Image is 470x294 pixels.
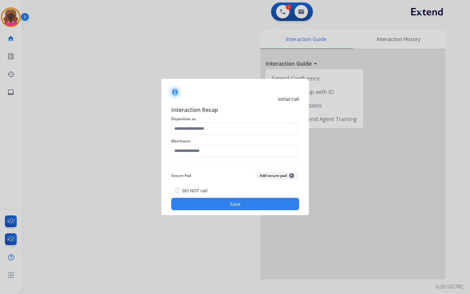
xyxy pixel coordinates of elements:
[171,115,299,123] span: Disposition as
[256,172,298,179] button: Add secure pad+
[168,85,182,100] img: contactIcon
[289,173,294,178] span: +
[171,165,299,165] img: contact-recap-line.svg
[171,198,299,210] button: Save
[171,172,191,179] span: Secure Pad
[182,188,208,194] label: DO NOT call
[436,283,464,290] p: 0.20.1027RC
[278,96,299,102] span: Initial Call
[171,137,299,145] span: Merchants
[171,105,299,115] span: Interaction Recap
